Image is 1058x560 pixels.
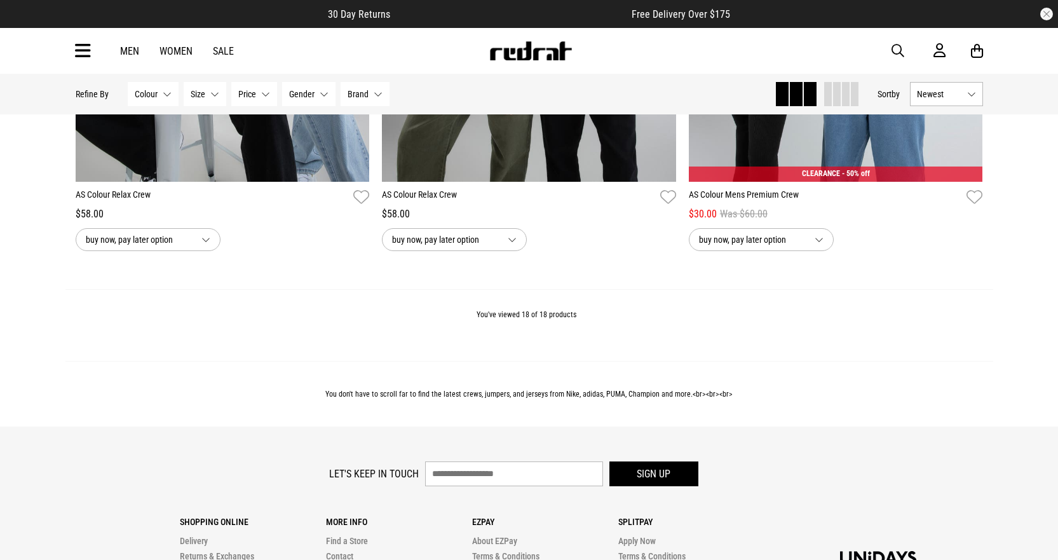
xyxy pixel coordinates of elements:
a: Find a Store [326,536,368,546]
a: Delivery [180,536,208,546]
p: Shopping Online [180,517,326,527]
p: More Info [326,517,472,527]
span: Price [238,89,256,99]
button: Sign up [609,461,698,486]
div: $58.00 [382,207,676,222]
span: by [892,89,900,99]
button: Colour [128,82,179,106]
button: buy now, pay later option [76,228,220,251]
span: - 50% off [842,169,870,178]
button: Open LiveChat chat widget [10,5,48,43]
button: Newest [910,82,983,106]
span: buy now, pay later option [392,232,498,247]
div: $58.00 [76,207,370,222]
p: Ezpay [472,517,618,527]
button: buy now, pay later option [689,228,834,251]
button: Sortby [878,86,900,102]
a: AS Colour Relax Crew [76,188,349,207]
span: You've viewed 18 of 18 products [477,310,576,319]
span: Brand [348,89,369,99]
p: Refine By [76,89,109,99]
span: 30 Day Returns [328,8,390,20]
button: Size [184,82,226,106]
span: buy now, pay later option [699,232,804,247]
span: Size [191,89,205,99]
p: Splitpay [618,517,764,527]
button: Brand [341,82,390,106]
button: Price [231,82,277,106]
button: buy now, pay later option [382,228,527,251]
p: You don't have to scroll far to find the latest crews, jumpers, and jerseys from Nike, adidas, PU... [76,390,983,399]
a: Sale [213,45,234,57]
span: Colour [135,89,158,99]
span: Was $60.00 [720,207,768,222]
iframe: Customer reviews powered by Trustpilot [416,8,606,20]
span: CLEARANCE [802,169,840,178]
label: Let's keep in touch [329,468,419,480]
span: $30.00 [689,207,717,222]
a: AS Colour Mens Premium Crew [689,188,962,207]
img: Redrat logo [489,41,573,60]
a: Women [159,45,193,57]
span: Free Delivery Over $175 [632,8,730,20]
button: Gender [282,82,336,106]
span: buy now, pay later option [86,232,191,247]
a: AS Colour Relax Crew [382,188,655,207]
span: Gender [289,89,315,99]
a: Men [120,45,139,57]
span: Newest [917,89,962,99]
a: About EZPay [472,536,517,546]
a: Apply Now [618,536,656,546]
